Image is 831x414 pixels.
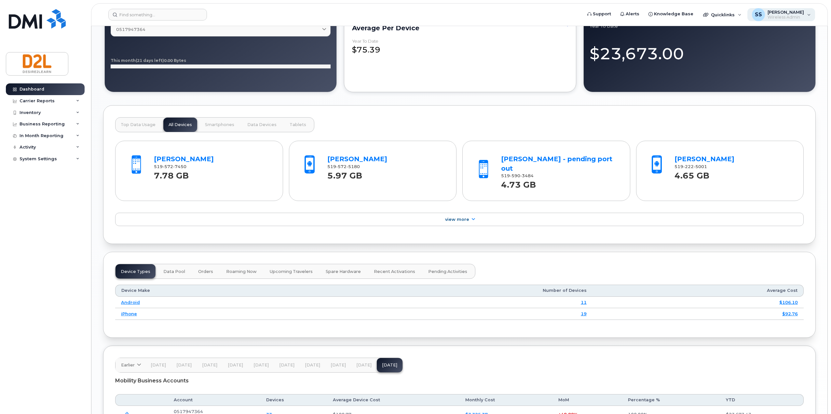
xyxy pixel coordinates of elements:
div: $23,673.00 [590,37,810,65]
div: $75.39 [352,39,568,56]
button: Top Data Usage [116,118,161,132]
th: MoM [552,394,622,406]
th: YTD [720,394,804,406]
span: 7450 [173,164,186,169]
span: Spare Hardware [326,269,361,274]
strong: 5.97 GB [327,167,362,180]
span: Data Pool [163,269,185,274]
a: [PERSON_NAME] - pending port out [501,155,612,172]
a: [PERSON_NAME] [154,155,214,163]
tspan: (21 days left) [136,58,164,63]
th: Average Device Cost [327,394,459,406]
span: Upcoming Travelers [270,269,313,274]
button: Tablets [284,118,311,132]
span: Pending Activities [428,269,467,274]
button: Smartphones [200,118,239,132]
span: Knowledge Base [654,11,693,17]
span: Support [593,11,611,17]
a: Android [121,300,140,305]
a: iPhone [121,311,137,316]
span: [DATE] [331,363,346,368]
span: [DATE] [202,363,217,368]
span: [DATE] [151,363,166,368]
th: Monthly Cost [459,394,552,406]
span: [DATE] [356,363,372,368]
span: [DATE] [176,363,192,368]
strong: 4.73 GB [501,176,536,190]
span: Orders [198,269,213,274]
span: 572 [336,164,347,169]
a: [PERSON_NAME] [327,155,387,163]
span: View More [445,217,469,222]
a: Alerts [616,7,644,21]
a: View More [115,213,804,226]
span: 572 [163,164,173,169]
span: Top Data Usage [121,122,156,127]
span: Quicklinks [711,12,735,17]
th: Average Cost [593,285,804,296]
div: Shelemiah Sotelo [747,8,815,21]
span: Roaming Now [226,269,257,274]
span: 0517947364 [116,26,145,33]
div: Year to Date [590,23,810,29]
div: Average per Device [352,25,568,31]
span: [DATE] [305,363,320,368]
span: [PERSON_NAME] [768,9,804,15]
span: Smartphones [205,122,234,127]
a: 19 [581,311,587,316]
span: Recent Activations [374,269,415,274]
input: Find something... [108,9,207,21]
th: Device Make [115,285,317,296]
span: 222 [683,164,694,169]
a: $106.10 [779,300,798,305]
span: Data Devices [247,122,277,127]
span: 5180 [347,164,360,169]
span: SS [755,11,762,19]
strong: 7.78 GB [154,167,189,180]
a: 0517947364 [111,23,331,36]
div: Year to Date [352,39,378,44]
span: 519 [327,164,360,169]
a: Support [583,7,616,21]
span: Tablets [290,122,306,127]
th: Percentage % [622,394,720,406]
span: 519 [674,164,707,169]
span: [DATE] [253,363,269,368]
tspan: This month [111,58,136,63]
th: Number of Devices [317,285,592,296]
th: Devices [260,394,327,406]
span: Alerts [626,11,639,17]
a: $92.76 [782,311,798,316]
a: [PERSON_NAME] [674,155,734,163]
span: 3484 [520,173,534,178]
span: [DATE] [279,363,294,368]
span: 5001 [694,164,707,169]
a: 11 [581,300,587,305]
tspan: 0.00 Bytes [164,58,186,63]
span: 0517947364 [174,409,203,414]
span: Earlier [121,362,135,368]
strong: 4.65 GB [674,167,709,180]
div: Mobility Business Accounts [115,373,804,389]
span: Wireless Admin [768,15,804,20]
a: Knowledge Base [644,7,698,21]
span: 519 [154,164,186,169]
a: Earlier [116,358,145,372]
span: 519 [501,173,534,178]
button: Data Devices [242,118,282,132]
span: [DATE] [228,363,243,368]
span: 590 [510,173,520,178]
th: Account [168,394,260,406]
div: Quicklinks [699,8,746,21]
